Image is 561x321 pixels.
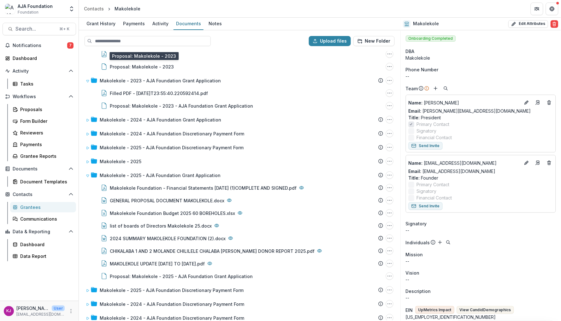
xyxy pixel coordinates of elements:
span: Signatory [417,128,437,134]
a: Activity [150,18,171,30]
button: Open Activity [3,66,76,76]
button: list of boards of Directors Makolekole 25.docx Options [386,222,393,229]
div: Document Templates [20,178,71,185]
div: Makolekole - 2025Makolekole - 2025 Options [83,155,396,168]
span: Documents [13,166,66,172]
button: Add [436,239,444,246]
button: Open Documents [3,164,76,174]
div: Makolekole [406,55,556,61]
span: Email: [409,108,422,114]
button: 2024 SUMMARY MAKOLEKOLE FOUNDATION (2).docx Options [386,235,393,242]
div: Dashboard [13,55,71,62]
button: Partners [531,3,543,15]
div: Proposal: Makolekole - 2025 - AJA Foundation Grant ApplicationProposal: Makolekole - 2025 - AJA F... [83,270,396,282]
div: Makolekole - 2025 - AJA Foundation Grant ApplicationMakolekole - 2025 - AJA Foundation Grant Appl... [83,169,396,282]
p: User [52,306,65,311]
a: Email: [PERSON_NAME][EMAIL_ADDRESS][DOMAIN_NAME] [409,108,531,114]
div: MAKOLEKOLE UPDATE [DATE] TO [DATE].pdfMAKOLEKOLE UPDATE 2015 TO 2025.pdf Options [83,257,396,270]
p: [PERSON_NAME] [16,305,49,312]
div: GENERAL PROPOSAL DOCUMENT MAKOLEKOLE.docx [110,197,224,204]
a: Notes [206,18,224,30]
p: -- [406,294,556,301]
img: AJA Foundation [5,4,15,14]
div: Makolekole [115,5,140,12]
span: DBA [406,48,415,55]
div: Makolekole Foundation Budget 2025 60 BOREHOLES.xlsx [110,210,235,217]
span: Phone Number [406,66,439,73]
a: Dashboard [3,53,76,63]
div: Filled PDF - [DATE]T23:55:40.220592414.pdfFilled PDF - 2023-08-30T23:55:40.220592414.pdf Options [83,87,396,99]
button: CHIKALABA 1 AND 2 MOLANDE CHILILELE CHALABA MAGGIE MOLANDE DONOR REPORT 2025.pdf Options [386,247,393,255]
div: CHIKALABA 1 AND 2 MOLANDE CHILILELE CHALABA [PERSON_NAME] DONOR REPORT 2025.pdfCHIKALABA 1 AND 2 ... [83,245,396,257]
div: Documents [174,19,204,28]
button: Notifications7 [3,40,76,51]
div: MAKOLEKOLE UPDATE [DATE] TO [DATE].pdf [110,260,205,267]
div: 2024 SUMMARY MAKOLEKOLE FOUNDATION (2).docx2024 SUMMARY MAKOLEKOLE FOUNDATION (2).docx Options [83,232,396,245]
span: Name : [409,100,423,105]
a: Name: [EMAIL_ADDRESS][DOMAIN_NAME] [409,160,520,166]
button: Open Data & Reporting [3,227,76,237]
a: Go to contact [533,98,543,108]
span: Financial Contact [417,194,452,201]
p: [EMAIL_ADDRESS][DOMAIN_NAME] [409,160,520,166]
button: Deletes [546,99,553,106]
div: Notes [206,19,224,28]
div: Makolekole - 2024 - AJA Foundation Discretionary Payment Form [100,301,244,307]
p: -- [406,276,556,283]
button: Send Invite [409,142,443,150]
div: Makolekole Foundation - Financial Statements [DATE] (1)COMPLETE AND SIGNED.pdf [110,185,297,191]
div: question46.pdfquestion46.pdf Options [83,48,396,60]
div: Contacts [84,5,104,12]
div: Reviewers [20,129,71,136]
div: Makolekole Foundation - Financial Statements [DATE] (1)COMPLETE AND SIGNED.pdfMakolekole Foundati... [83,181,396,194]
div: -- [406,73,556,80]
span: Description [406,288,431,294]
div: Proposal: Makolekole - 2023 - AJA Foundation Grant ApplicationProposal: Makolekole - 2023 - AJA F... [83,99,396,112]
a: Name: [PERSON_NAME] [409,99,520,106]
div: Karen Jarrett [7,309,11,313]
span: Vision [406,270,420,276]
button: Open Contacts [3,189,76,199]
button: Proposal: Makolekole - 2023 - AJA Foundation Grant Application Options [386,102,393,110]
div: Data Report [20,253,71,259]
div: question46.pdf [110,51,144,57]
div: Dashboard [20,241,71,248]
span: Data & Reporting [13,229,66,235]
div: Tasks [20,80,71,87]
div: Proposal: Makolekole - 2025 - AJA Foundation Grant Application [110,273,253,280]
span: Contacts [13,192,66,197]
button: Proposal: Makolekole - 2023 Options [386,63,393,70]
a: Grantee Reports [10,151,76,161]
div: list of boards of Directors Makolekole 25.docxlist of boards of Directors Makolekole 25.docx Options [83,219,396,232]
span: Email: [409,169,422,174]
div: Grantee Reports [20,153,71,159]
p: President [409,114,553,121]
a: Communications [10,214,76,224]
a: Reviewers [10,128,76,138]
button: More [67,307,75,315]
button: Makolekole - 2024 - AJA Foundation Discretionary Payment Form Options [386,130,393,137]
a: Proposals [10,104,76,115]
button: Add [432,85,440,92]
div: Proposal: Makolekole - 2023Proposal: Makolekole - 2023 Options [83,60,396,73]
button: Deletes [546,159,553,167]
div: Makolekole - 2024 - AJA Foundation Discretionary Payment FormMakolekole - 2024 - AJA Foundation D... [83,298,396,310]
button: View CandidDemographics [457,306,514,314]
div: Makolekole - 2025 - AJA Foundation Discretionary Payment FormMakolekole - 2025 - AJA Foundation D... [83,141,396,154]
a: Payments [10,139,76,150]
button: Makolekole - 2025 - AJA Foundation Discretionary Payment Form Options [386,286,393,294]
button: Makolekole - 2025 Options [386,158,393,165]
span: Primary Contact [417,181,450,188]
div: 2024 SUMMARY MAKOLEKOLE FOUNDATION (2).docx [110,235,226,242]
div: Makolekole - 2024 - AJA Foundation Discretionary Payment FormMakolekole - 2024 - AJA Foundation D... [83,127,396,140]
div: Makolekole - 2025 - AJA Foundation Discretionary Payment FormMakolekole - 2025 - AJA Foundation D... [83,284,396,296]
button: question46.pdf Options [386,50,393,58]
button: GENERAL PROPOSAL DOCUMENT MAKOLEKOLE.docx Options [386,197,393,204]
div: Activity [150,19,171,28]
span: Financial Contact [417,134,452,141]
